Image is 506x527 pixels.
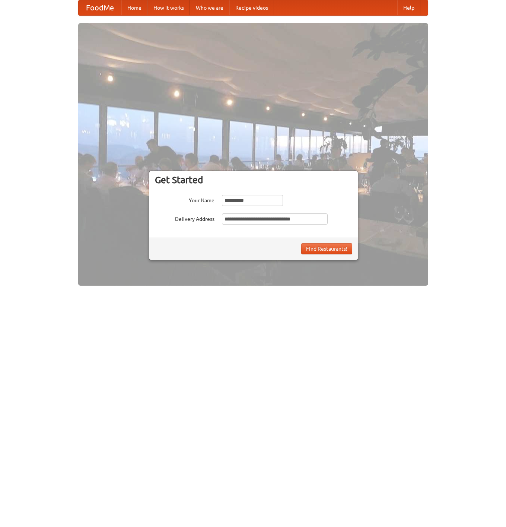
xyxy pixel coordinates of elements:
a: How it works [147,0,190,15]
a: Help [397,0,420,15]
button: Find Restaurants! [301,243,352,254]
label: Your Name [155,195,214,204]
label: Delivery Address [155,213,214,223]
a: Recipe videos [229,0,274,15]
a: FoodMe [79,0,121,15]
h3: Get Started [155,174,352,185]
a: Home [121,0,147,15]
a: Who we are [190,0,229,15]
